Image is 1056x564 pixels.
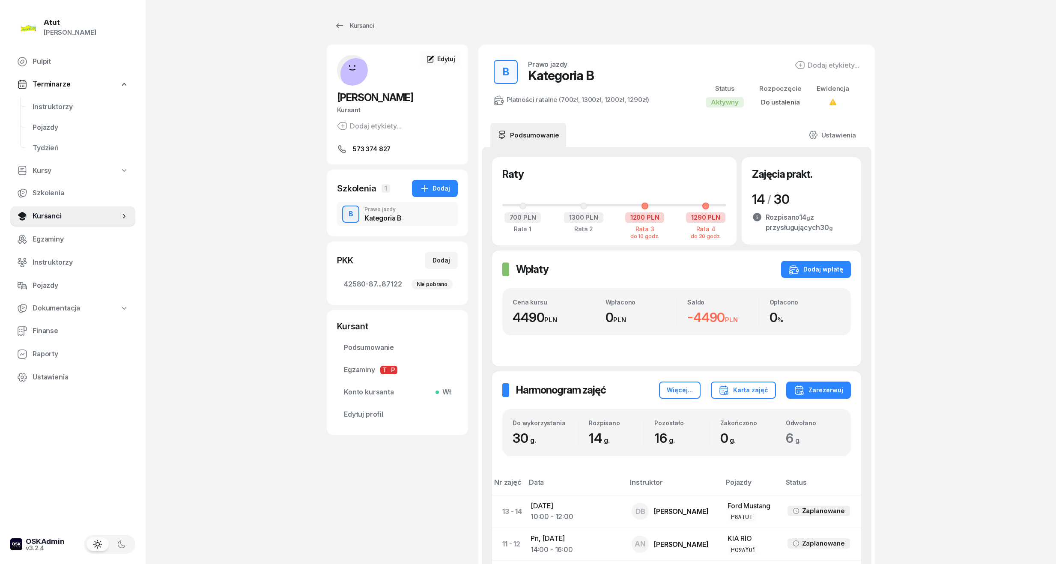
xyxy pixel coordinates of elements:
[327,17,382,34] a: Kursanci
[10,275,135,296] a: Pojazdy
[829,225,833,231] small: g
[706,97,744,107] div: Aktywny
[604,436,610,445] small: g.
[786,430,805,446] span: 6
[33,165,51,176] span: Kursy
[337,121,402,131] button: Dodaj etykiety...
[345,207,357,221] div: B
[26,97,135,117] a: Instruktorzy
[720,430,740,446] span: 0
[606,298,677,306] div: Wpłacono
[795,436,801,445] small: g.
[502,167,524,181] h2: Raty
[654,419,709,427] div: Pozostało
[564,225,604,233] div: Rata 2
[625,212,665,223] div: 1200 PLN
[492,495,524,528] td: 13 - 14
[802,505,845,516] div: Zaplanowane
[731,546,755,553] div: PO9AY01
[10,321,135,341] a: Finanse
[504,212,541,223] div: 700 PLN
[752,167,812,181] h2: Zajęcia prakt.
[10,229,135,250] a: Egzaminy
[687,310,759,325] div: -4490
[492,528,524,560] td: 11 - 12
[425,252,458,269] button: Dodaj
[10,538,22,550] img: logo-xs-dark@2x.png
[33,101,128,113] span: Instruktorzy
[33,122,128,133] span: Pojazdy
[524,495,625,528] td: [DATE]
[344,409,451,420] span: Edytuj profil
[337,320,458,332] div: Kursant
[513,419,578,427] div: Do wykorzystania
[33,372,128,383] span: Ustawienia
[725,316,738,324] small: PLN
[33,143,128,154] span: Tydzień
[795,60,859,70] button: Dodaj etykiety...
[26,545,65,551] div: v3.2.4
[337,91,413,104] span: [PERSON_NAME]
[720,419,775,427] div: Zakończono
[589,419,644,427] div: Rozpisano
[10,206,135,227] a: Kursanci
[625,477,721,495] th: Instruktor
[635,540,646,548] span: AN
[344,364,451,376] span: Egzaminy
[337,337,458,358] a: Podsumowanie
[544,316,557,324] small: PLN
[654,541,709,548] div: [PERSON_NAME]
[420,51,461,67] a: Edytuj
[337,104,458,116] div: Kursant
[10,344,135,364] a: Raporty
[686,225,726,233] div: Rata 4
[502,225,543,233] div: Rata 1
[437,55,455,63] span: Edytuj
[439,387,451,398] span: Wł
[44,19,96,26] div: Atut
[799,213,810,221] span: 14
[33,79,70,90] span: Terminarze
[490,123,566,147] a: Podsumowanie
[667,385,693,395] div: Więcej...
[342,206,359,223] button: B
[820,223,833,232] span: 30
[344,387,451,398] span: Konto kursanta
[33,257,128,268] span: Instruktorzy
[352,144,391,154] span: 573 374 827
[516,383,606,397] h2: Harmonogram zajęć
[33,56,128,67] span: Pulpit
[494,94,649,105] div: Płatności ratalne (700zł, 1300zł, 1200zł, 1290zł)
[770,298,841,306] div: Opłacono
[606,310,677,325] div: 0
[382,184,390,193] span: 1
[530,436,536,445] small: g.
[494,60,518,84] button: B
[781,261,851,278] button: Dodaj wpłatę
[767,192,771,206] div: /
[761,98,800,106] span: Do ustalenia
[513,430,540,446] span: 30
[786,382,851,399] button: Zarezerwuj
[33,188,128,199] span: Szkolenia
[499,63,513,81] div: B
[334,21,374,31] div: Kursanci
[589,430,614,446] span: 14
[412,279,453,289] div: Nie pobrano
[802,123,863,147] a: Ustawienia
[33,303,80,314] span: Dokumentacja
[389,366,397,374] span: P
[730,436,736,445] small: g.
[659,382,701,399] button: Więcej...
[711,382,776,399] button: Karta zajęć
[531,511,618,522] div: 10:00 - 12:00
[752,191,765,207] span: 14
[774,191,790,207] span: 30
[777,316,783,324] small: %
[33,280,128,291] span: Pojazdy
[806,215,810,221] small: g
[344,342,451,353] span: Podsumowanie
[654,430,679,446] span: 16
